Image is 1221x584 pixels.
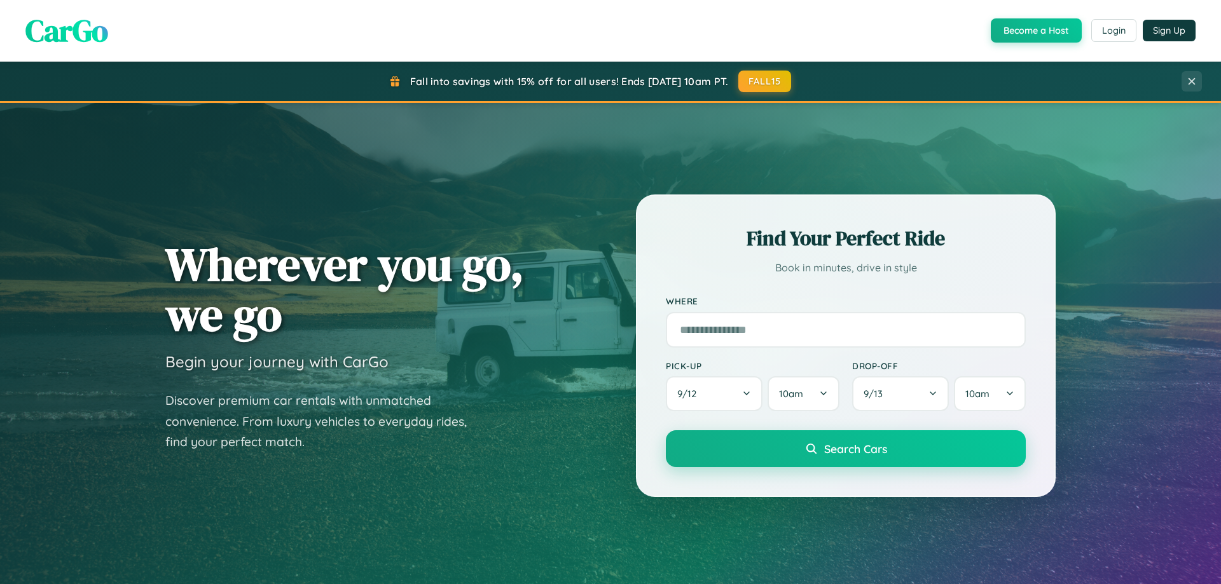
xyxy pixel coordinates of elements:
[1091,19,1136,42] button: Login
[666,376,762,411] button: 9/12
[165,239,524,339] h1: Wherever you go, we go
[410,75,729,88] span: Fall into savings with 15% off for all users! Ends [DATE] 10am PT.
[852,360,1026,371] label: Drop-off
[954,376,1026,411] button: 10am
[666,296,1026,307] label: Where
[677,388,703,400] span: 9 / 12
[991,18,1082,43] button: Become a Host
[165,352,389,371] h3: Begin your journey with CarGo
[666,259,1026,277] p: Book in minutes, drive in style
[852,376,949,411] button: 9/13
[779,388,803,400] span: 10am
[738,71,792,92] button: FALL15
[824,442,887,456] span: Search Cars
[666,224,1026,252] h2: Find Your Perfect Ride
[1143,20,1196,41] button: Sign Up
[165,390,483,452] p: Discover premium car rentals with unmatched convenience. From luxury vehicles to everyday rides, ...
[25,10,108,51] span: CarGo
[666,430,1026,467] button: Search Cars
[666,360,839,371] label: Pick-up
[965,388,990,400] span: 10am
[864,388,889,400] span: 9 / 13
[768,376,839,411] button: 10am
